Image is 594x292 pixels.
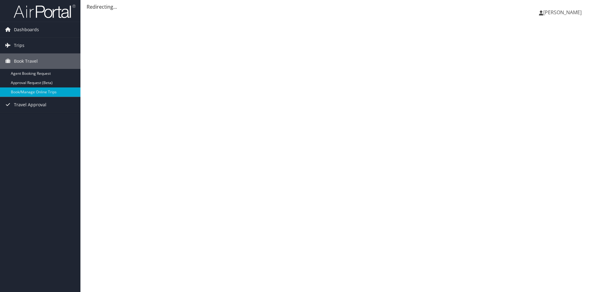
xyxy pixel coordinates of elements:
[539,3,588,22] a: [PERSON_NAME]
[14,97,46,112] span: Travel Approval
[543,9,582,16] span: [PERSON_NAME]
[14,4,75,19] img: airportal-logo.png
[14,53,38,69] span: Book Travel
[87,3,588,11] div: Redirecting...
[14,22,39,37] span: Dashboards
[14,38,24,53] span: Trips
